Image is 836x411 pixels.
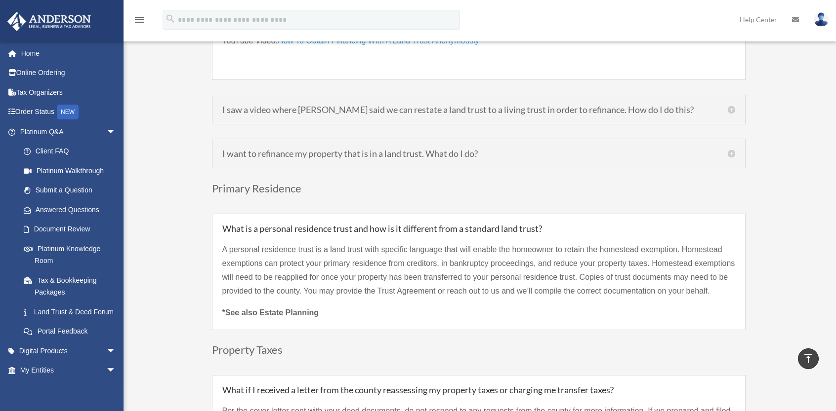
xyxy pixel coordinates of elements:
[4,12,94,31] img: Anderson Advisors Platinum Portal
[278,37,479,50] a: How To Obtain Financing With A Land Trust Anonymously
[14,220,131,239] a: Document Review
[814,12,829,27] img: User Pic
[222,308,319,317] strong: *See also Estate Planning
[7,102,131,122] a: Order StatusNEW
[106,122,126,142] span: arrow_drop_down
[802,352,814,364] i: vertical_align_top
[212,344,746,360] h3: Property Taxes
[14,200,131,220] a: Answered Questions
[7,82,131,102] a: Tax Organizers
[14,302,126,322] a: Land Trust & Deed Forum
[14,270,131,302] a: Tax & Bookkeeping Packages
[133,14,145,26] i: menu
[212,183,746,199] h3: Primary Residence
[14,322,131,341] a: Portal Feedback
[14,161,131,181] a: Platinum Walkthrough
[7,63,131,83] a: Online Ordering
[106,361,126,381] span: arrow_drop_down
[14,239,131,270] a: Platinum Knowledge Room
[7,361,131,380] a: My Entitiesarrow_drop_down
[222,224,735,233] h5: What is a personal residence trust and how is it different from a standard land trust?
[7,122,131,142] a: Platinum Q&Aarrow_drop_down
[222,34,735,56] p: YouTube Video:
[106,341,126,361] span: arrow_drop_down
[222,243,735,306] p: A personal residence trust is a land trust with specific language that will enable the homeowner ...
[222,105,735,114] h5: I saw a video where [PERSON_NAME] said we can restate a land trust to a living trust in order to ...
[798,348,819,369] a: vertical_align_top
[165,13,176,24] i: search
[7,341,131,361] a: Digital Productsarrow_drop_down
[222,385,735,394] h5: What if I received a letter from the county reassessing my property taxes or charging me transfer...
[57,105,79,119] div: NEW
[14,181,131,200] a: Submit a Question
[133,17,145,26] a: menu
[222,149,735,158] h5: I want to refinance my property that is in a land trust. What do I do?
[14,142,131,161] a: Client FAQ
[7,43,131,63] a: Home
